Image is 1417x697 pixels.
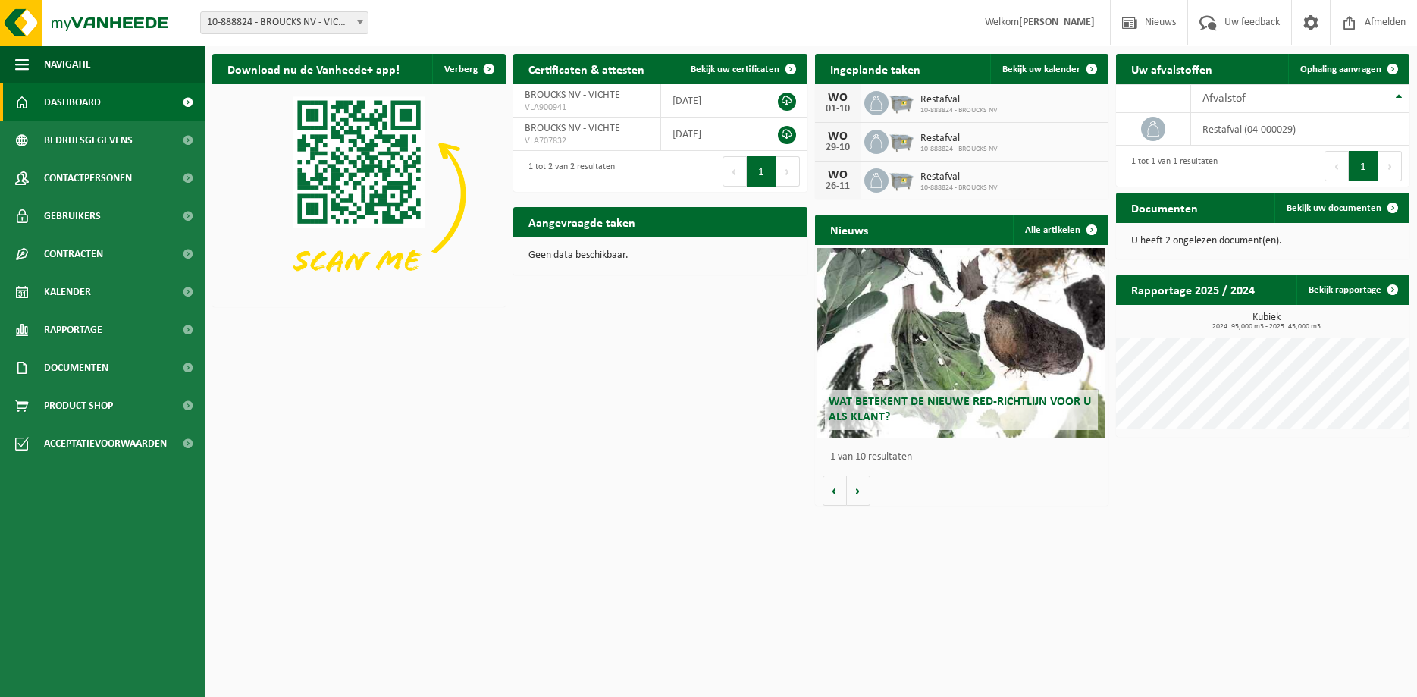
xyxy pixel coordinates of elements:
[1296,275,1408,305] a: Bekijk rapportage
[1116,275,1270,304] h2: Rapportage 2025 / 2024
[823,181,853,192] div: 26-11
[525,89,620,101] span: BROUCKS NV - VICHTE
[432,54,504,84] button: Verberg
[747,156,776,187] button: 1
[44,235,103,273] span: Contracten
[889,127,914,153] img: WB-2500-GAL-GY-01
[1274,193,1408,223] a: Bekijk uw documenten
[823,143,853,153] div: 29-10
[847,476,870,506] button: Volgende
[212,84,506,304] img: Download de VHEPlus App
[1202,93,1246,105] span: Afvalstof
[823,130,853,143] div: WO
[44,273,91,311] span: Kalender
[920,106,998,115] span: 10-888824 - BROUCKS NV
[776,156,800,187] button: Next
[44,159,132,197] span: Contactpersonen
[212,54,415,83] h2: Download nu de Vanheede+ app!
[823,92,853,104] div: WO
[444,64,478,74] span: Verberg
[691,64,779,74] span: Bekijk uw certificaten
[823,169,853,181] div: WO
[815,54,936,83] h2: Ingeplande taken
[44,349,108,387] span: Documenten
[1288,54,1408,84] a: Ophaling aanvragen
[200,11,368,34] span: 10-888824 - BROUCKS NV - VICHTE
[521,155,615,188] div: 1 tot 2 van 2 resultaten
[723,156,747,187] button: Previous
[1116,54,1227,83] h2: Uw afvalstoffen
[513,54,660,83] h2: Certificaten & attesten
[829,396,1091,422] span: Wat betekent de nieuwe RED-richtlijn voor u als klant?
[889,89,914,115] img: WB-2500-GAL-GY-01
[44,46,91,83] span: Navigatie
[661,84,751,118] td: [DATE]
[661,118,751,151] td: [DATE]
[1124,149,1218,183] div: 1 tot 1 van 1 resultaten
[815,215,883,244] h2: Nieuws
[920,94,998,106] span: Restafval
[44,425,167,463] span: Acceptatievoorwaarden
[44,311,102,349] span: Rapportage
[920,133,998,145] span: Restafval
[817,248,1105,438] a: Wat betekent de nieuwe RED-richtlijn voor u als klant?
[201,12,368,33] span: 10-888824 - BROUCKS NV - VICHTE
[1191,113,1409,146] td: restafval (04-000029)
[44,197,101,235] span: Gebruikers
[823,104,853,115] div: 01-10
[44,121,133,159] span: Bedrijfsgegevens
[513,207,651,237] h2: Aangevraagde taken
[920,184,998,193] span: 10-888824 - BROUCKS NV
[1116,193,1213,222] h2: Documenten
[1378,151,1402,181] button: Next
[525,102,649,114] span: VLA900941
[920,145,998,154] span: 10-888824 - BROUCKS NV
[1124,323,1409,331] span: 2024: 95,000 m3 - 2025: 45,000 m3
[1002,64,1080,74] span: Bekijk uw kalender
[679,54,806,84] a: Bekijk uw certificaten
[1124,312,1409,331] h3: Kubiek
[528,250,792,261] p: Geen data beschikbaar.
[1287,203,1381,213] span: Bekijk uw documenten
[8,664,253,697] iframe: chat widget
[525,135,649,147] span: VLA707832
[920,171,998,184] span: Restafval
[990,54,1107,84] a: Bekijk uw kalender
[1131,236,1394,246] p: U heeft 2 ongelezen document(en).
[1349,151,1378,181] button: 1
[525,123,620,134] span: BROUCKS NV - VICHTE
[1013,215,1107,245] a: Alle artikelen
[830,452,1101,463] p: 1 van 10 resultaten
[1300,64,1381,74] span: Ophaling aanvragen
[44,387,113,425] span: Product Shop
[823,476,847,506] button: Vorige
[44,83,101,121] span: Dashboard
[1325,151,1349,181] button: Previous
[889,166,914,192] img: WB-2500-GAL-GY-01
[1019,17,1095,28] strong: [PERSON_NAME]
